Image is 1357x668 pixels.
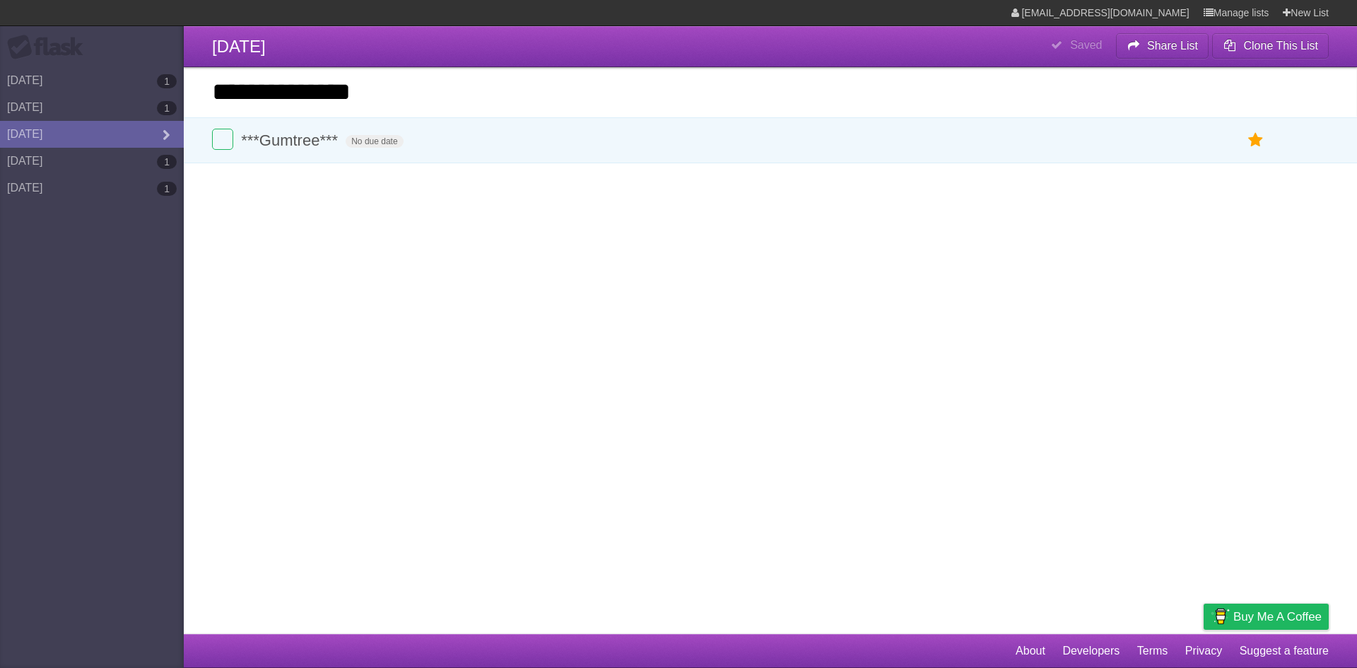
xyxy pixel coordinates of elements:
b: 1 [157,155,177,169]
a: Suggest a feature [1240,638,1329,664]
button: Share List [1116,33,1209,59]
a: Privacy [1185,638,1222,664]
label: Star task [1243,129,1269,152]
span: No due date [346,135,403,148]
b: 1 [157,101,177,115]
b: Saved [1070,39,1102,51]
a: Developers [1062,638,1120,664]
b: 1 [157,74,177,88]
b: 1 [157,182,177,196]
label: Done [212,129,233,150]
img: Buy me a coffee [1211,604,1230,628]
a: Buy me a coffee [1204,604,1329,630]
span: [DATE] [212,37,266,56]
a: About [1016,638,1045,664]
a: Terms [1137,638,1168,664]
b: Share List [1147,40,1198,52]
span: Buy me a coffee [1233,604,1322,629]
b: Clone This List [1243,40,1318,52]
div: Flask [7,35,92,60]
button: Clone This List [1212,33,1329,59]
